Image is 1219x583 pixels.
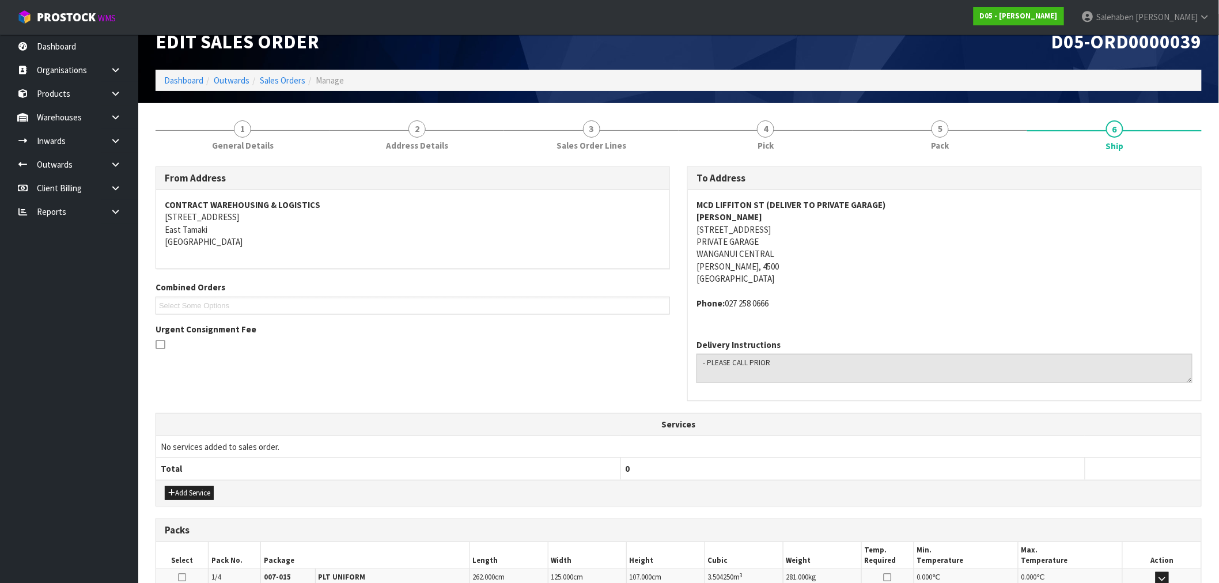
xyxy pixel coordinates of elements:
[156,281,225,293] label: Combined Orders
[17,10,32,24] img: cube-alt.png
[696,211,762,222] strong: [PERSON_NAME]
[165,199,661,248] address: [STREET_ADDRESS] East Tamaki [GEOGRAPHIC_DATA]
[696,199,1192,285] address: [STREET_ADDRESS] PRIVATE GARAGE WANGANUI CENTRAL [PERSON_NAME], 4500 [GEOGRAPHIC_DATA]
[626,463,630,474] span: 0
[260,542,470,569] th: Package
[696,297,1192,309] address: 027 258 0666
[917,572,933,582] span: 0.000
[470,542,548,569] th: Length
[757,120,774,138] span: 4
[861,542,914,569] th: Temp. Required
[211,572,221,582] span: 1/4
[551,572,574,582] span: 125.000
[473,572,495,582] span: 262.000
[626,542,705,569] th: Height
[156,458,620,480] th: Total
[556,139,626,152] span: Sales Order Lines
[316,75,344,86] span: Manage
[783,542,861,569] th: Weight
[164,75,203,86] a: Dashboard
[1123,542,1201,569] th: Action
[156,414,1201,436] th: Services
[708,572,734,582] span: 3.504250
[165,199,320,210] strong: CONTRACT WAREHOUSING & LOGISTICS
[630,572,652,582] span: 107.000
[156,436,1201,457] td: No services added to sales order.
[1021,572,1037,582] span: 0.000
[1106,140,1123,152] span: Ship
[156,29,319,54] span: Edit Sales Order
[932,139,949,152] span: Pack
[974,7,1064,25] a: D05 - [PERSON_NAME]
[705,542,783,569] th: Cubic
[165,525,1192,536] h3: Packs
[1135,12,1198,22] span: [PERSON_NAME]
[386,139,448,152] span: Address Details
[1106,120,1123,138] span: 6
[932,120,949,138] span: 5
[165,173,661,184] h3: From Address
[1018,542,1122,569] th: Max. Temperature
[209,542,261,569] th: Pack No.
[98,13,116,24] small: WMS
[1051,29,1202,54] span: D05-ORD0000039
[408,120,426,138] span: 2
[696,339,781,351] label: Delivery Instructions
[740,571,743,579] sup: 3
[214,75,249,86] a: Outwards
[1096,12,1134,22] span: Salehaben
[156,323,256,335] label: Urgent Consignment Fee
[264,572,291,582] strong: 007-015
[786,572,809,582] span: 281.000
[548,542,626,569] th: Width
[696,173,1192,184] h3: To Address
[583,120,600,138] span: 3
[696,298,725,309] strong: phone
[758,139,774,152] span: Pick
[212,139,274,152] span: General Details
[156,542,209,569] th: Select
[696,199,885,210] strong: MCD LIFFITON ST (DELIVER TO PRIVATE GARAGE)
[914,542,1018,569] th: Min. Temperature
[37,10,96,25] span: ProStock
[234,120,251,138] span: 1
[980,11,1058,21] strong: D05 - [PERSON_NAME]
[319,572,366,582] strong: PLT UNIFORM
[165,486,214,500] button: Add Service
[260,75,305,86] a: Sales Orders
